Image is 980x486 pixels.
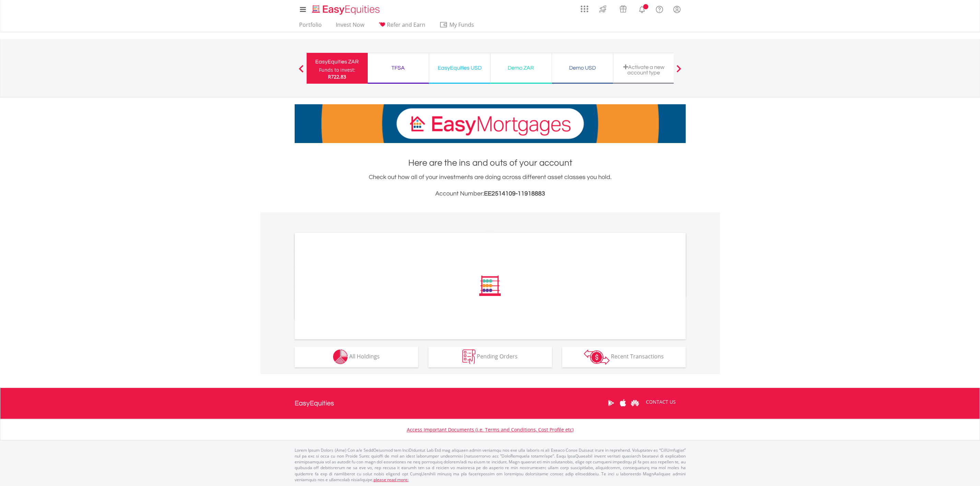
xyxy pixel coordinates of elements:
div: Demo USD [556,63,609,73]
img: transactions-zar-wht.png [584,349,610,365]
a: Home page [309,2,382,15]
a: Google Play [605,392,617,414]
img: holdings-wht.png [333,349,348,364]
a: please read more: [374,477,409,483]
a: Huawei [629,392,641,414]
div: Demo ZAR [495,63,547,73]
a: Apple [617,392,629,414]
span: My Funds [439,20,484,29]
button: Pending Orders [428,347,552,367]
h1: Here are the ins and outs of your account [295,157,686,169]
p: Lorem Ipsum Dolors (Ame) Con a/e SeddOeiusmod tem InciDiduntut Lab Etd mag aliquaen admin veniamq... [295,447,686,483]
div: Funds to invest: [319,67,355,73]
img: EasyMortage Promotion Banner [295,104,686,143]
a: Access Important Documents (i.e. Terms and Conditions, Cost Profile etc) [407,426,574,433]
a: FAQ's and Support [651,2,668,15]
span: Refer and Earn [387,21,425,28]
a: Portfolio [296,21,324,32]
button: All Holdings [295,347,418,367]
span: R722.83 [328,73,346,80]
a: My Profile [668,2,686,17]
img: EasyEquities_Logo.png [311,4,382,15]
img: thrive-v2.svg [597,3,609,14]
div: TFSA [372,63,425,73]
a: Invest Now [333,21,367,32]
div: Activate a new account type [617,64,670,75]
span: Recent Transactions [611,353,664,360]
img: vouchers-v2.svg [617,3,629,14]
img: pending_instructions-wht.png [462,349,475,364]
a: EasyEquities [295,388,334,419]
div: EasyEquities USD [433,63,486,73]
div: Check out how all of your investments are doing across different asset classes you hold. [295,173,686,199]
div: EasyEquities ZAR [311,57,364,67]
button: Recent Transactions [562,347,686,367]
a: AppsGrid [576,2,593,13]
img: grid-menu-icon.svg [581,5,588,13]
a: CONTACT US [641,392,681,412]
span: All Holdings [349,353,380,360]
h3: Account Number: [295,189,686,199]
a: Refer and Earn [376,21,428,32]
a: Vouchers [613,2,633,14]
a: Notifications [633,2,651,15]
span: Pending Orders [477,353,518,360]
span: EE2514109-11918883 [484,190,545,197]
